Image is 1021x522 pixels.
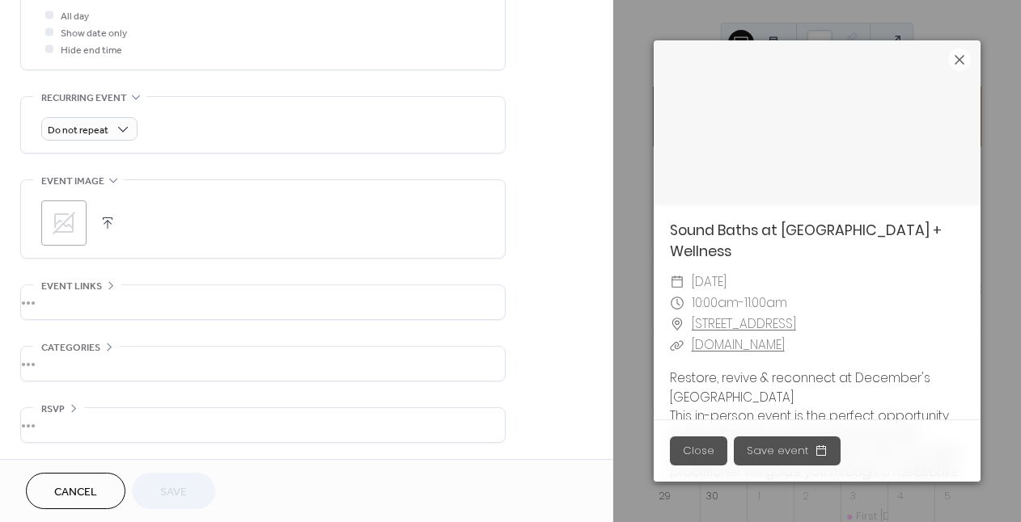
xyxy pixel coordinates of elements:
[692,314,796,335] a: [STREET_ADDRESS]
[739,294,744,311] span: -
[41,200,87,246] div: ;
[41,173,104,190] span: Event image
[54,484,97,501] span: Cancel
[41,401,65,418] span: RSVP
[734,436,841,465] button: Save event
[692,272,727,293] span: [DATE]
[670,335,684,356] div: ​
[670,314,684,335] div: ​
[26,473,125,509] button: Cancel
[61,25,127,42] span: Show date only
[670,293,684,314] div: ​
[48,121,108,140] span: Do not repeat
[21,347,505,381] div: •••
[21,408,505,442] div: •••
[744,294,787,311] span: 11:00am
[41,278,102,295] span: Event links
[670,272,684,293] div: ​
[670,436,727,465] button: Close
[61,8,89,25] span: All day
[692,336,785,353] a: [DOMAIN_NAME]
[670,221,942,261] a: Sound Baths at [GEOGRAPHIC_DATA] + Wellness
[41,339,100,356] span: Categories
[21,285,505,319] div: •••
[41,90,127,107] span: Recurring event
[692,294,739,311] span: 10:00am
[61,42,122,59] span: Hide end time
